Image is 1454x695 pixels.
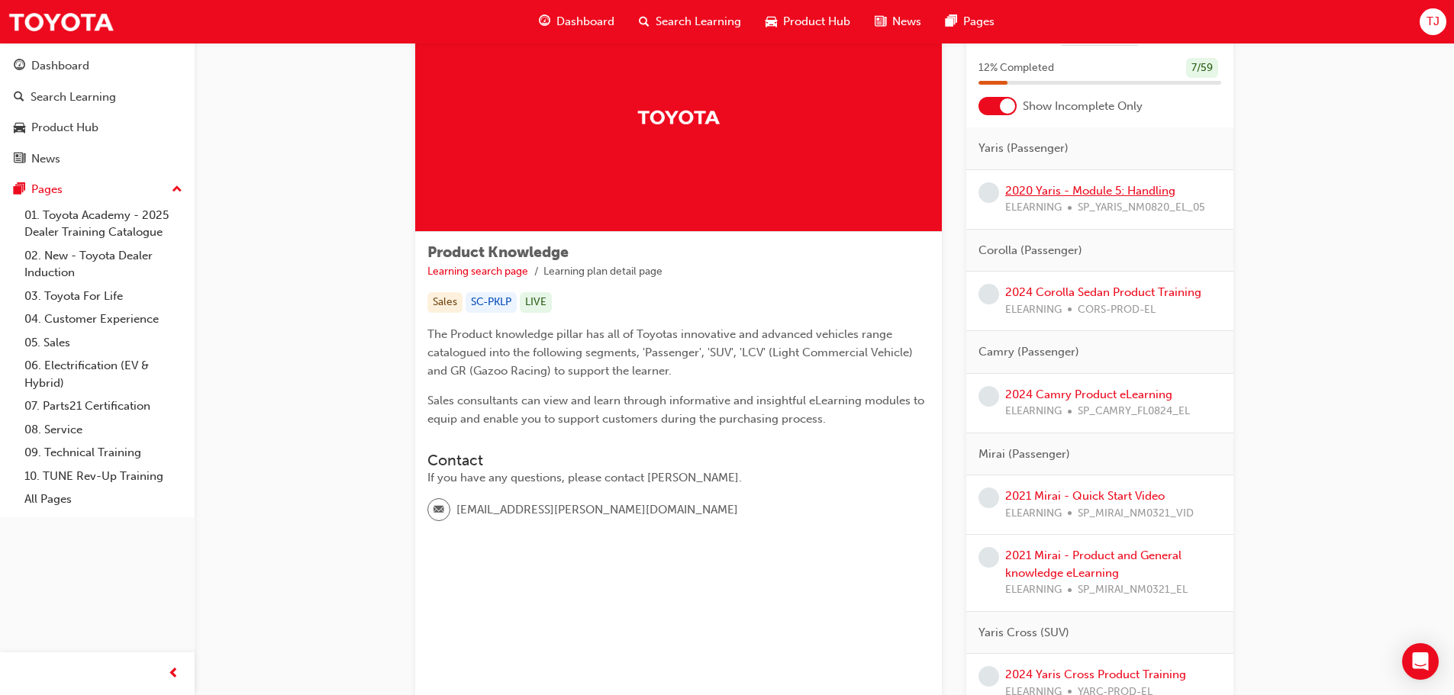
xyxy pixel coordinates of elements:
[456,501,738,519] span: [EMAIL_ADDRESS][PERSON_NAME][DOMAIN_NAME]
[31,150,60,168] div: News
[520,292,552,313] div: LIVE
[978,487,999,508] span: learningRecordVerb_NONE-icon
[18,418,189,442] a: 08. Service
[862,6,933,37] a: news-iconNews
[978,284,999,304] span: learningRecordVerb_NONE-icon
[18,465,189,488] a: 10. TUNE Rev-Up Training
[168,664,179,684] span: prev-icon
[172,180,182,200] span: up-icon
[6,52,189,80] a: Dashboard
[427,265,528,278] a: Learning search page
[1420,8,1446,35] button: TJ
[18,354,189,394] a: 06. Electrification (EV & Hybrid)
[978,140,1069,157] span: Yaris (Passenger)
[978,242,1082,259] span: Corolla (Passenger)
[1005,184,1175,198] a: 2020 Yaris - Module 5: Handling
[14,91,24,105] span: search-icon
[637,104,721,130] img: Trak
[427,469,930,487] div: If you have any questions, please contact [PERSON_NAME].
[1005,505,1062,523] span: ELEARNING
[1078,505,1194,523] span: SP_MIRAI_NM0321_VID
[875,12,886,31] span: news-icon
[1005,285,1201,299] a: 2024 Corolla Sedan Product Training
[766,12,777,31] span: car-icon
[14,60,25,73] span: guage-icon
[978,343,1079,361] span: Camry (Passenger)
[31,57,89,75] div: Dashboard
[1427,13,1439,31] span: TJ
[1005,549,1182,580] a: 2021 Mirai - Product and General knowledge eLearning
[539,12,550,31] span: guage-icon
[6,83,189,111] a: Search Learning
[978,666,999,687] span: learningRecordVerb_NONE-icon
[639,12,650,31] span: search-icon
[1005,403,1062,420] span: ELEARNING
[1078,403,1190,420] span: SP_CAMRY_FL0824_EL
[6,49,189,175] button: DashboardSearch LearningProduct HubNews
[753,6,862,37] a: car-iconProduct Hub
[1078,199,1205,217] span: SP_YARIS_NM0820_EL_05
[434,500,444,520] span: email-icon
[978,182,999,203] span: learningRecordVerb_NONE-icon
[1005,301,1062,319] span: ELEARNING
[892,13,921,31] span: News
[1402,643,1439,680] div: Open Intercom Messenger
[14,121,25,135] span: car-icon
[466,292,517,313] div: SC-PKLP
[1023,98,1143,115] span: Show Incomplete Only
[18,487,189,511] a: All Pages
[8,5,114,39] img: Trak
[783,13,850,31] span: Product Hub
[1005,388,1172,401] a: 2024 Camry Product eLearning
[656,13,741,31] span: Search Learning
[527,6,627,37] a: guage-iconDashboard
[1005,668,1186,681] a: 2024 Yaris Cross Product Training
[18,204,189,244] a: 01. Toyota Academy - 2025 Dealer Training Catalogue
[1005,581,1062,599] span: ELEARNING
[18,244,189,285] a: 02. New - Toyota Dealer Induction
[978,386,999,407] span: learningRecordVerb_NONE-icon
[556,13,614,31] span: Dashboard
[978,60,1054,77] span: 12 % Completed
[18,307,189,331] a: 04. Customer Experience
[427,327,916,378] span: The Product knowledge pillar has all of Toyotas innovative and advanced vehicles range catalogued...
[6,145,189,173] a: News
[18,331,189,355] a: 05. Sales
[31,181,63,198] div: Pages
[427,394,927,426] span: Sales consultants can view and learn through informative and insightful eLearning modules to equi...
[978,446,1070,463] span: Mirai (Passenger)
[427,292,463,313] div: Sales
[6,114,189,142] a: Product Hub
[978,624,1069,642] span: Yaris Cross (SUV)
[6,175,189,204] button: Pages
[31,88,116,106] div: Search Learning
[427,243,569,261] span: Product Knowledge
[1186,58,1218,79] div: 7 / 59
[1005,199,1062,217] span: ELEARNING
[627,6,753,37] a: search-iconSearch Learning
[1005,489,1165,503] a: 2021 Mirai - Quick Start Video
[427,452,930,469] h3: Contact
[933,6,1007,37] a: pages-iconPages
[14,183,25,197] span: pages-icon
[946,12,957,31] span: pages-icon
[18,394,189,418] a: 07. Parts21 Certification
[14,153,25,166] span: news-icon
[31,119,98,137] div: Product Hub
[1078,301,1156,319] span: CORS-PROD-EL
[18,285,189,308] a: 03. Toyota For Life
[963,13,995,31] span: Pages
[1078,581,1188,599] span: SP_MIRAI_NM0321_EL
[543,263,663,281] li: Learning plan detail page
[978,547,999,568] span: learningRecordVerb_NONE-icon
[18,441,189,465] a: 09. Technical Training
